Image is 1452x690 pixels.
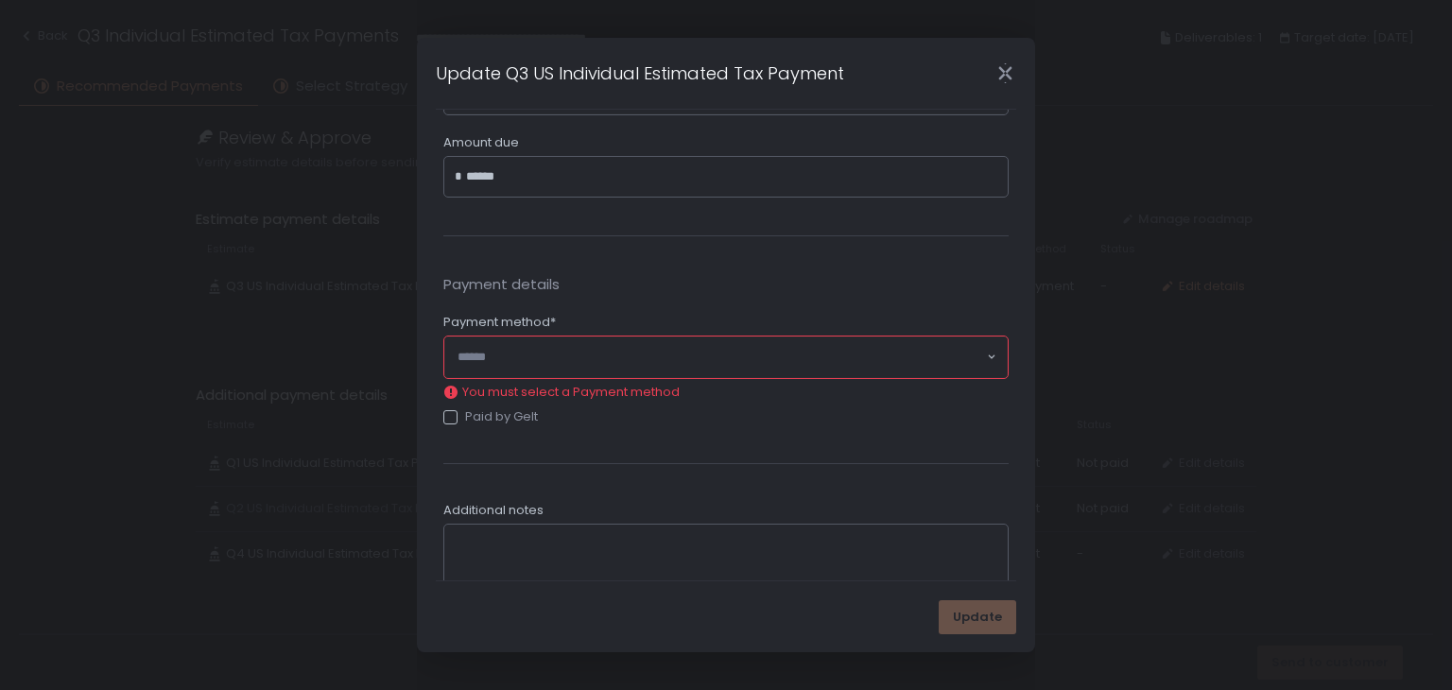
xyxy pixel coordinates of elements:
[436,60,844,86] h1: Update Q3 US Individual Estimated Tax Payment
[443,502,544,519] span: Additional notes
[443,134,519,151] span: Amount due
[458,348,985,367] input: Search for option
[443,314,556,331] span: Payment method*
[462,384,680,401] span: You must select a Payment method
[444,336,1008,378] div: Search for option
[975,62,1035,84] div: Close
[443,274,1009,296] span: Payment details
